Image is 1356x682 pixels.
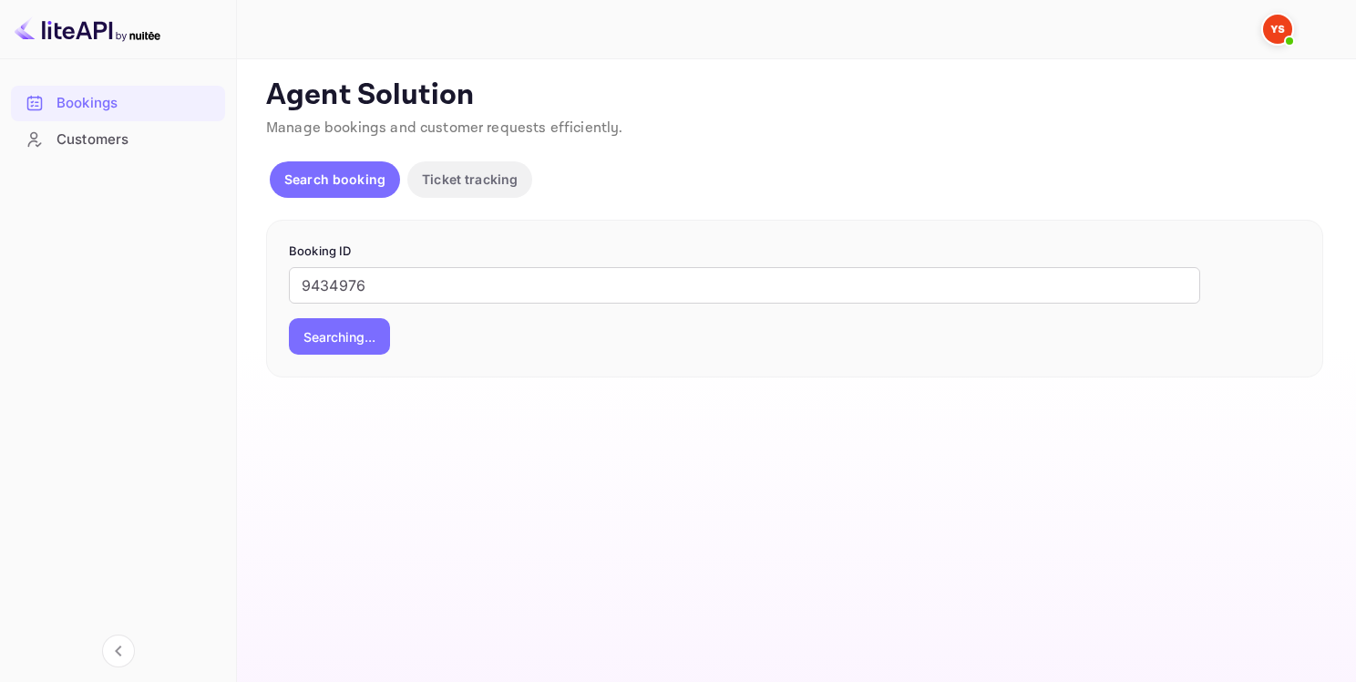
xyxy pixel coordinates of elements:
button: Searching... [289,318,390,355]
div: Bookings [56,93,216,114]
img: Yandex Support [1263,15,1292,44]
div: Bookings [11,86,225,121]
p: Ticket tracking [422,170,518,189]
a: Bookings [11,86,225,119]
div: Customers [11,122,225,158]
div: Customers [56,129,216,150]
span: Manage bookings and customer requests efficiently. [266,119,623,138]
p: Search booking [284,170,385,189]
a: Customers [11,122,225,156]
input: Enter Booking ID (e.g., 63782194) [289,267,1200,304]
p: Booking ID [289,243,1300,261]
img: LiteAPI logo [15,15,160,44]
p: Agent Solution [266,77,1323,114]
button: Collapse navigation [102,635,135,667]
